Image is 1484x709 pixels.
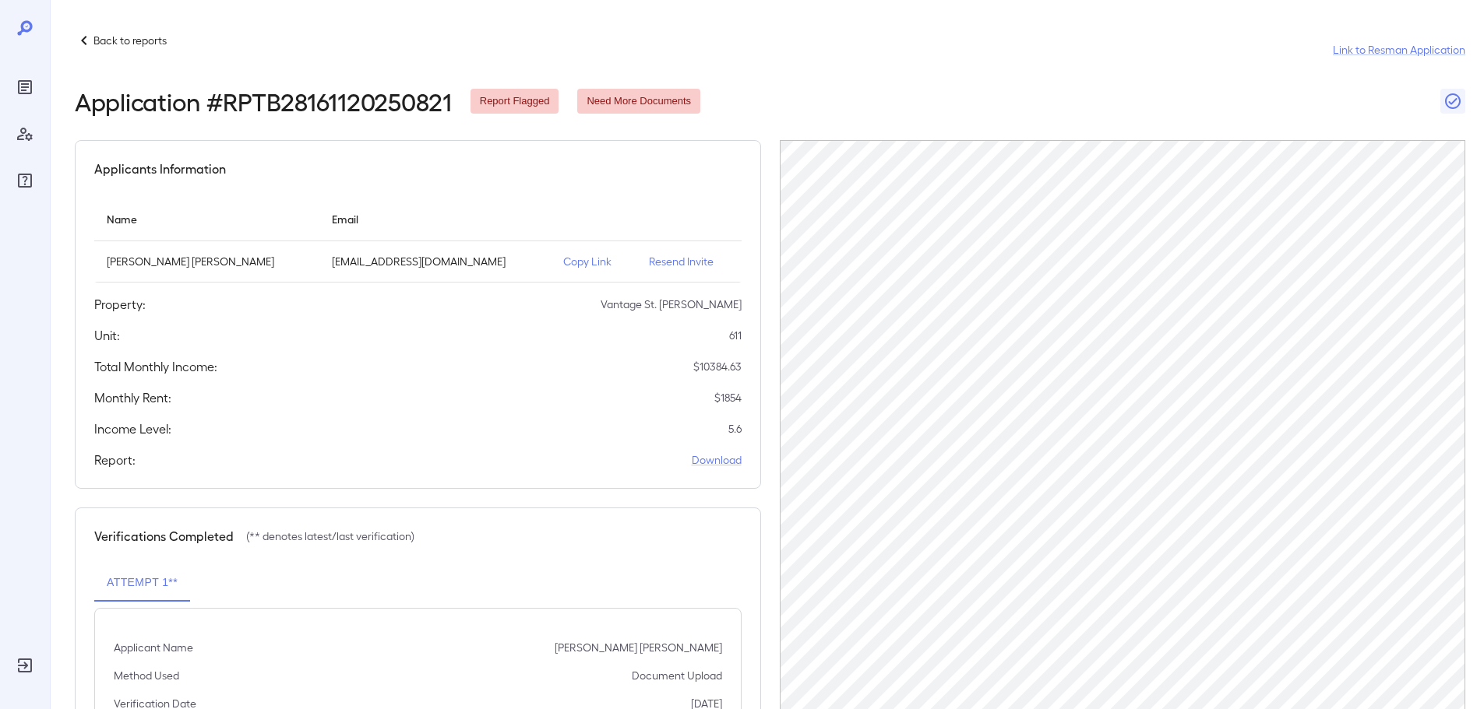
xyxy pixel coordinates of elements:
div: FAQ [12,168,37,193]
span: Need More Documents [577,94,700,109]
p: [PERSON_NAME] [PERSON_NAME] [107,254,307,269]
th: Name [94,197,319,241]
h5: Property: [94,295,146,314]
a: Link to Resman Application [1333,42,1465,58]
h5: Income Level: [94,419,171,438]
p: Method Used [114,668,179,683]
a: Download [692,452,742,468]
p: Copy Link [563,254,624,269]
p: Document Upload [632,668,722,683]
span: Report Flagged [471,94,559,109]
table: simple table [94,197,742,283]
p: [PERSON_NAME] [PERSON_NAME] [555,640,722,655]
h5: Unit: [94,326,120,345]
h5: Verifications Completed [94,527,234,546]
button: Close Report [1440,89,1465,114]
p: 5.6 [728,421,742,437]
p: 611 [729,328,742,343]
p: Resend Invite [649,254,728,269]
button: Attempt 1** [94,564,190,602]
p: $ 1854 [714,390,742,405]
div: Reports [12,75,37,100]
p: (** denotes latest/last verification) [246,528,414,544]
h5: Monthly Rent: [94,388,171,407]
h5: Report: [94,451,136,469]
p: Vantage St. [PERSON_NAME] [601,297,742,312]
h5: Applicants Information [94,160,226,178]
p: [EMAIL_ADDRESS][DOMAIN_NAME] [332,254,539,269]
h5: Total Monthly Income: [94,357,217,376]
p: Back to reports [93,33,167,48]
p: Applicant Name [114,640,193,655]
th: Email [319,197,552,241]
div: Manage Users [12,121,37,146]
p: $ 10384.63 [693,359,742,374]
h2: Application # RPTB28161120250821 [75,87,452,115]
div: Log Out [12,653,37,678]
